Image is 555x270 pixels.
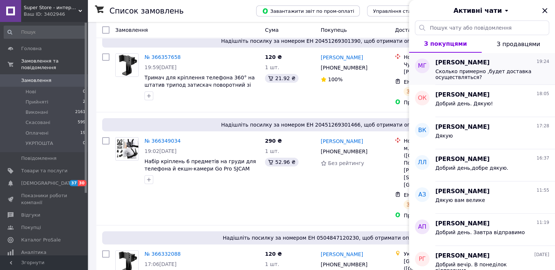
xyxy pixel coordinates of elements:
[144,75,255,95] a: Тримач для кріплення телефона 360° на штатив трипод затискач поворотний зі стандартною різзю 1/4"
[321,251,363,258] a: [PERSON_NAME]
[144,251,181,257] a: № 366332088
[115,53,139,77] a: Фото товару
[319,63,369,73] div: [PHONE_NUMBER]
[265,158,298,166] div: 52.96 ₴
[415,20,549,35] input: Пошук чату або повідомлення
[83,99,85,105] span: 2
[21,192,68,206] span: Показники роботи компанії
[418,94,427,102] span: ОК
[109,7,184,15] h1: Список замовлень
[262,8,354,14] span: Завантажити звіт по пром-оплаті
[21,45,42,52] span: Головна
[319,146,369,157] div: [PHONE_NUMBER]
[116,54,138,76] img: Фото товару
[265,64,279,70] span: 1 шт.
[540,6,549,15] button: Закрити
[536,187,549,194] span: 11:55
[265,54,282,60] span: 120 ₴
[144,148,177,154] span: 19:02[DATE]
[26,130,49,136] span: Оплачені
[21,212,40,218] span: Відгуки
[69,180,78,186] span: 37
[429,6,535,15] button: Активні чати
[21,168,68,174] span: Товари та послуги
[256,5,360,16] button: Завантажити звіт по пром-оплаті
[536,59,549,65] span: 19:24
[115,137,139,161] a: Фото товару
[404,212,478,219] div: Пром-оплата
[116,139,138,158] img: Фото товару
[144,54,181,60] a: № 366357658
[435,165,508,171] span: Добрий день,добре дякую.
[435,101,493,106] span: Добрий день. Дякую!
[424,40,467,47] span: З покупцями
[24,4,78,11] span: Super Store - интернет магазин выгодных покупок
[21,224,41,231] span: Покупці
[144,138,181,144] a: № 366349034
[435,59,490,67] span: [PERSON_NAME]
[409,35,482,53] button: З покупцями
[418,62,427,70] span: МГ
[21,180,75,187] span: [DEMOGRAPHIC_DATA]
[404,250,478,258] div: Укрпошта
[418,223,427,231] span: АП
[265,148,279,154] span: 1 шт.
[482,35,555,53] button: З продавцями
[409,214,555,246] button: АП[PERSON_NAME]11:19Добрий день. Завтра відправимо
[419,255,425,263] span: РГ
[26,119,50,126] span: Скасовані
[265,261,279,267] span: 1 шт.
[26,140,53,147] span: УКРПОШТА
[404,192,465,198] span: ЕН: 20 4512 6930 1466
[373,8,429,14] span: Управління статусами
[435,68,539,80] span: Сколько примерно ,будет доставка осуществляться?
[144,158,256,179] a: Набір кріплень 6 предметів на груди для телефона й екшн-камери Go Pro SJCAM EKEN Axnen
[21,249,46,256] span: Аналітика
[328,76,343,82] span: 100%
[418,126,426,135] span: ВК
[321,138,363,145] a: [PERSON_NAME]
[404,200,445,209] div: Заплановано
[395,27,448,33] span: Доставка та оплата
[435,91,490,99] span: [PERSON_NAME]
[404,137,478,145] div: Нова Пошта
[26,99,48,105] span: Прийняті
[78,119,85,126] span: 599
[536,220,549,226] span: 11:19
[404,99,478,106] div: Пром-оплата
[105,234,539,241] span: Надішліть посилку за номером ЕН 0504847120230, щоб отримати оплату
[536,155,549,161] span: 16:37
[321,27,347,33] span: Покупець
[26,109,48,116] span: Виконані
[435,229,525,235] span: Добрий день. Завтра відправимо
[265,74,298,83] div: 21.92 ₴
[265,138,282,144] span: 290 ₴
[265,251,282,257] span: 120 ₴
[404,61,478,75] div: Чугуїв, №1: пров. [PERSON_NAME], 2
[78,180,86,186] span: 30
[404,145,478,188] div: м. [GEOGRAPHIC_DATA] ([GEOGRAPHIC_DATA].), Поштомат №6262: вул. [PERSON_NAME][STREET_ADDRESS] (ма...
[21,155,57,162] span: Повідомлення
[435,197,485,203] span: Дякую вам велике
[536,123,549,129] span: 17:28
[26,89,36,95] span: Нові
[80,130,85,136] span: 19
[75,109,85,116] span: 2161
[409,181,555,214] button: АЗ[PERSON_NAME]11:55Дякую вам велике
[105,37,539,45] span: Надішліть посилку за номером ЕН 20451269301390, щоб отримати оплату
[435,187,490,196] span: [PERSON_NAME]
[21,58,88,71] span: Замовлення та повідомлення
[409,85,555,117] button: ОК[PERSON_NAME]18:05Добрий день. Дякую!
[105,121,539,128] span: Надішліть посилку за номером ЕН 20451269301466, щоб отримати оплату
[435,123,490,131] span: [PERSON_NAME]
[404,53,478,61] div: Нова Пошта
[418,191,426,199] span: АЗ
[409,149,555,181] button: ЛЛ[PERSON_NAME]16:37Добрий день,добре дякую.
[435,252,490,260] span: [PERSON_NAME]
[435,220,490,228] span: [PERSON_NAME]
[409,117,555,149] button: ВК[PERSON_NAME]17:28Дякую
[144,261,177,267] span: 17:06[DATE]
[435,133,453,139] span: Дякую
